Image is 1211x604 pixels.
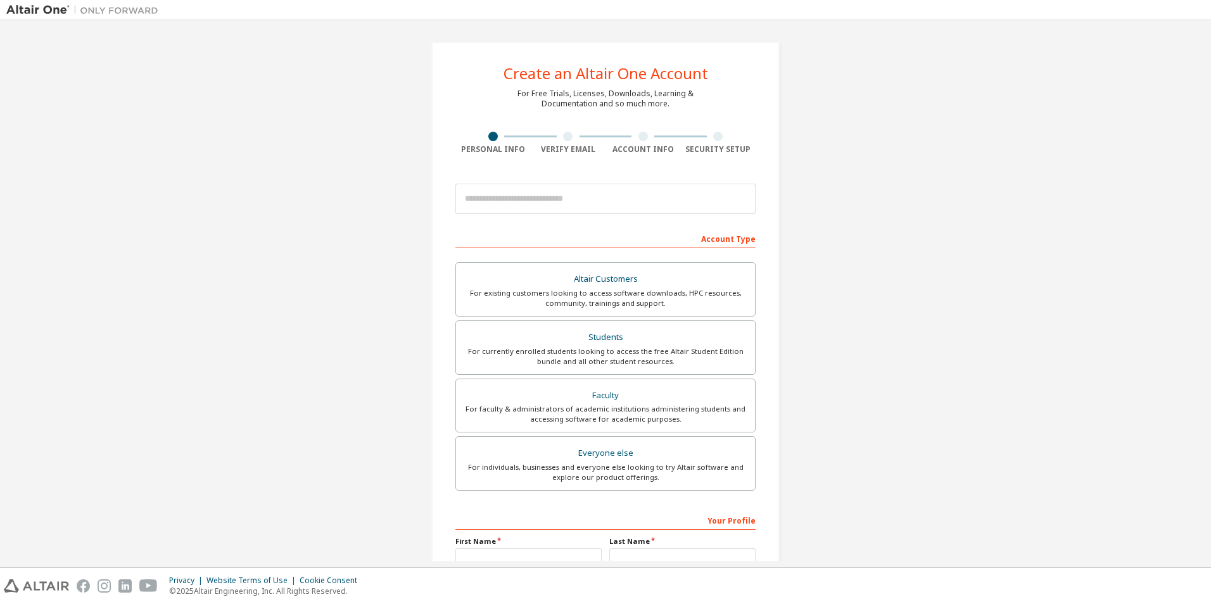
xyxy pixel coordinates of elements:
div: Students [464,329,747,346]
div: Your Profile [455,510,756,530]
div: Personal Info [455,144,531,154]
div: Website Terms of Use [206,576,300,586]
img: linkedin.svg [118,579,132,593]
div: Verify Email [531,144,606,154]
img: facebook.svg [77,579,90,593]
div: Altair Customers [464,270,747,288]
div: Account Type [455,228,756,248]
label: Last Name [609,536,756,546]
label: First Name [455,536,602,546]
div: For individuals, businesses and everyone else looking to try Altair software and explore our prod... [464,462,747,482]
img: Altair One [6,4,165,16]
div: Everyone else [464,444,747,462]
div: Create an Altair One Account [504,66,708,81]
div: For faculty & administrators of academic institutions administering students and accessing softwa... [464,404,747,424]
div: Security Setup [681,144,756,154]
div: For Free Trials, Licenses, Downloads, Learning & Documentation and so much more. [517,89,694,109]
div: For existing customers looking to access software downloads, HPC resources, community, trainings ... [464,288,747,308]
div: Cookie Consent [300,576,365,586]
img: youtube.svg [139,579,158,593]
div: Privacy [169,576,206,586]
div: For currently enrolled students looking to access the free Altair Student Edition bundle and all ... [464,346,747,367]
img: instagram.svg [98,579,111,593]
p: © 2025 Altair Engineering, Inc. All Rights Reserved. [169,586,365,596]
img: altair_logo.svg [4,579,69,593]
div: Faculty [464,387,747,405]
div: Account Info [605,144,681,154]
